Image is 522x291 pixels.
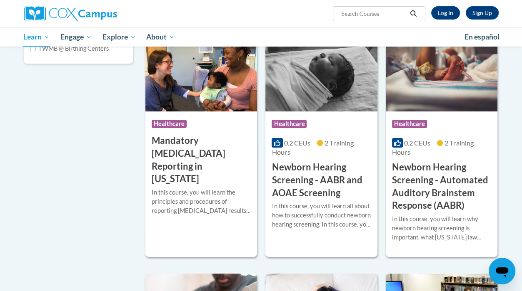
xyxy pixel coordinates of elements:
[145,27,257,111] img: Course Logo
[265,27,377,257] a: Course LogoHealthcare0.2 CEUs2 Training Hours Newborn Hearing Screening - AABR and AOAE Screening...
[272,202,371,229] div: In this course, you will learn all about how to successfully conduct newborn hearing screening. I...
[392,139,474,156] span: 2 Training Hours
[392,215,491,242] div: In this course, you will learn why newborn hearing screening is important, what [US_STATE] law re...
[152,188,251,215] div: In this course, you will learn the principles and procedures of reporting [MEDICAL_DATA] results ...
[55,27,97,47] a: Engage
[407,9,420,19] button: Search
[141,27,180,47] a: About
[30,46,35,51] input: Checkbox for Options
[152,134,251,185] h3: Mandatory [MEDICAL_DATA] Reporting in [US_STATE]
[459,28,505,46] a: En español
[272,120,307,128] span: Healthcare
[272,139,353,156] span: 2 Training Hours
[284,139,310,147] span: 0.2 CEUs
[392,161,491,212] h3: Newborn Hearing Screening - Automated Auditory Brainstem Response (AABR)
[146,32,175,42] span: About
[466,6,499,20] a: Register
[17,27,505,47] div: Main menu
[30,44,109,53] label: TWMB @ Birthing Centers
[97,27,141,47] a: Explore
[152,120,187,128] span: Healthcare
[465,32,500,41] span: En español
[404,139,430,147] span: 0.2 CEUs
[102,32,136,42] span: Explore
[24,6,117,21] img: Cox Campus
[272,161,371,199] h3: Newborn Hearing Screening - AABR and AOAE Screening
[386,27,497,257] a: Course LogoHealthcare0.2 CEUs2 Training Hours Newborn Hearing Screening - Automated Auditory Brai...
[265,27,377,111] img: Course Logo
[18,27,55,47] a: Learn
[431,6,460,20] a: Log In
[60,32,92,42] span: Engage
[145,27,257,257] a: Course LogoHealthcare Mandatory [MEDICAL_DATA] Reporting in [US_STATE]In this course, you will le...
[340,9,407,19] input: Search Courses
[386,27,497,111] img: Course Logo
[23,32,50,42] span: Learn
[24,6,174,21] a: Cox Campus
[392,120,427,128] span: Healthcare
[489,258,515,284] iframe: Button to launch messaging window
